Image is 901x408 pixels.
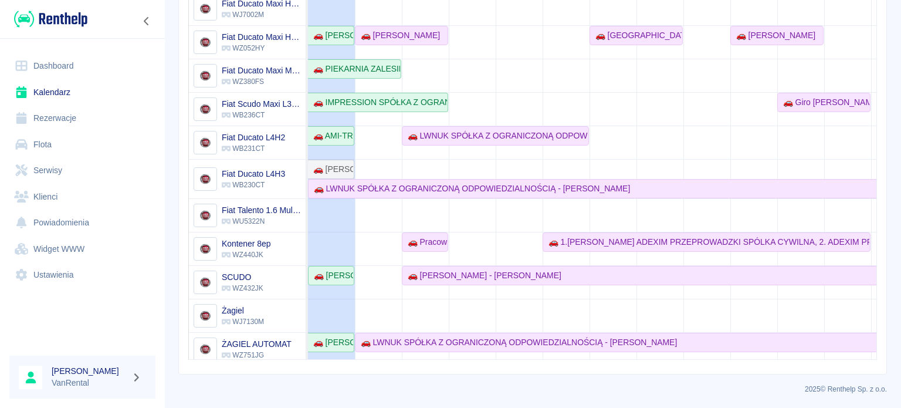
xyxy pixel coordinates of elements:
[222,131,285,143] h6: Fiat Ducato L4H2
[195,100,215,119] img: Image
[222,76,301,87] p: WZ380FS
[222,180,285,190] p: WB230CT
[544,236,869,248] div: 🚗 1.[PERSON_NAME] ADEXIM PRZEPROWADZKI SPÓLKA CYWILNA, 2. ADEXIM PRZEPROWADZKI [PERSON_NAME] - [P...
[309,269,353,282] div: 🚗 [PERSON_NAME]
[9,157,155,184] a: Serwisy
[222,98,301,110] h6: Fiat Scudo Maxi L3H1
[403,130,588,142] div: 🚗 LWNUK SPÓŁKA Z OGRANICZONĄ ODPOWIEDZIALNOŚCIĄ - [PERSON_NAME]
[356,29,440,42] div: 🚗 [PERSON_NAME]
[222,110,301,120] p: WB236CT
[222,238,270,249] h6: Kontener 8ep
[309,63,400,75] div: 🚗 PIEKARNIA ZALESIE SPÓŁKA Z OGRANICZONĄ ODPOWIEDZIALNOŚCIĄ - [PERSON_NAME]
[309,29,353,42] div: 🚗 [PERSON_NAME] [PERSON_NAME]-SERWIS - [PERSON_NAME]
[9,79,155,106] a: Kalendarz
[222,168,285,180] h6: Fiat Ducato L4H3
[195,340,215,359] img: Image
[14,9,87,29] img: Renthelp logo
[222,249,270,260] p: WZ440JK
[9,210,155,236] a: Powiadomienia
[178,384,887,394] p: 2025 © Renthelp Sp. z o.o.
[222,305,264,316] h6: Żagiel
[222,350,292,360] p: WZ751JG
[731,29,815,42] div: 🚗 [PERSON_NAME]
[356,336,677,349] div: 🚗 LWNUK SPÓŁKA Z OGRANICZONĄ ODPOWIEDZIALNOŚCIĄ - [PERSON_NAME]
[222,338,292,350] h6: ŻAGIEL AUTOMAT
[9,105,155,131] a: Rezerwacje
[9,131,155,158] a: Flota
[222,283,263,294] p: WZ432JK
[195,170,215,189] img: Image
[222,216,301,227] p: WU5322N
[195,306,215,326] img: Image
[195,273,215,292] img: Image
[309,183,630,195] div: 🚗 LWNUK SPÓŁKA Z OGRANICZONĄ ODPOWIEDZIALNOŚCIĄ - [PERSON_NAME]
[9,184,155,210] a: Klienci
[138,14,155,29] button: Zwiń nawigację
[309,336,353,349] div: 🚗 [PERSON_NAME]
[9,262,155,288] a: Ustawienia
[222,271,263,283] h6: SCUDO
[222,316,264,327] p: WJ7130M
[222,31,301,43] h6: Fiat Ducato Maxi HD MJ L4H2
[778,96,869,109] div: 🚗 Giro [PERSON_NAME] - [PERSON_NAME]
[222,65,301,76] h6: Fiat Ducato Maxi MJ L4H2
[195,133,215,153] img: Image
[9,53,155,79] a: Dashboard
[195,240,215,259] img: Image
[403,236,447,248] div: 🚗 Pracownia Projektowa [PERSON_NAME] - [PERSON_NAME]
[222,204,301,216] h6: Fiat Talento 1.6 Multijet L2H1 Base
[195,206,215,225] img: Image
[195,33,215,52] img: Image
[222,43,301,53] p: WZ052HY
[403,269,561,282] div: 🚗 [PERSON_NAME] - [PERSON_NAME]
[9,9,87,29] a: Renthelp logo
[222,9,301,20] p: WJ7002M
[309,163,353,176] div: 🚗 [PERSON_NAME]
[52,377,127,389] p: VanRental
[591,29,682,42] div: 🚗 [GEOGRAPHIC_DATA] S.C. [PERSON_NAME], [PERSON_NAME] - [PERSON_NAME]
[309,96,447,109] div: 🚗 IMPRESSION SPÓŁKA Z OGRANICZONĄ ODPOWIEDZIALNOŚCIĄ SPÓŁKA KOMANDYTOWA - [PERSON_NAME]
[195,66,215,86] img: Image
[222,143,285,154] p: WB231CT
[309,130,353,142] div: 🚗 AMI-TRANS [PERSON_NAME] Profesjonalny Transport W Temperaturze Kontrolowanej - [PERSON_NAME]
[9,236,155,262] a: Widget WWW
[52,365,127,377] h6: [PERSON_NAME]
